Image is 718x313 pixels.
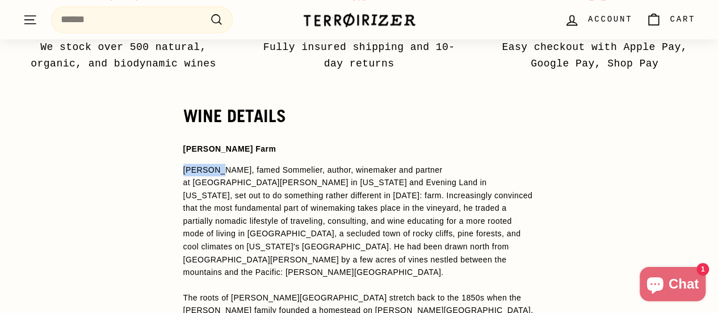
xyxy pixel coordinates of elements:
p: Easy checkout with Apple Pay, Google Pay, Shop Pay [489,39,700,72]
p: We stock over 500 natural, organic, and biodynamic wines [18,39,229,72]
span: [PERSON_NAME], famed Sommelier, author, winemaker and partner at [GEOGRAPHIC_DATA][PERSON_NAME] i... [183,165,532,276]
a: Account [557,3,639,36]
inbox-online-store-chat: Shopify online store chat [636,267,709,304]
strong: [PERSON_NAME] Farm [183,144,276,153]
p: Fully insured shipping and 10-day returns [254,39,464,72]
span: Cart [670,13,695,26]
span: Account [588,13,632,26]
a: Cart [639,3,702,36]
h2: WINE DETAILS [183,106,535,126]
